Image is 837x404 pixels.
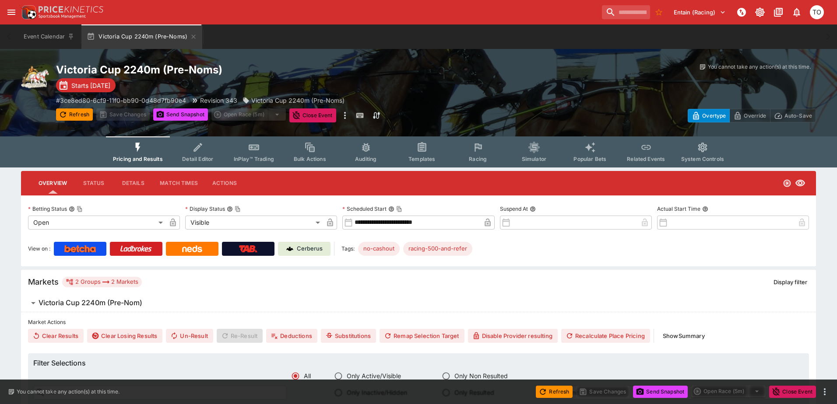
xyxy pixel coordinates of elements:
[573,156,606,162] span: Popular Bets
[17,388,120,396] p: You cannot take any action(s) at this time.
[28,216,166,230] div: Open
[536,386,573,398] button: Refresh
[69,206,75,212] button: Betting StatusCopy To Clipboard
[561,329,650,343] button: Recalculate Place Pricing
[388,206,394,212] button: Scheduled StartCopy To Clipboard
[286,245,293,252] img: Cerberus
[454,371,508,380] span: Only Non Resulted
[752,4,768,20] button: Toggle light/dark mode
[217,329,263,343] span: Re-Result
[403,244,472,253] span: racing-500-and-refer
[266,329,317,343] button: Deductions
[652,5,666,19] button: No Bookmarks
[71,81,110,90] p: Starts [DATE]
[28,242,50,256] label: View on :
[657,205,700,212] p: Actual Start Time
[681,156,724,162] span: System Controls
[658,329,710,343] button: ShowSummary
[182,156,213,162] span: Detail Editor
[468,329,558,343] button: Disable Provider resulting
[153,173,205,194] button: Match Times
[530,206,536,212] button: Suspend At
[702,111,726,120] p: Overtype
[28,316,809,329] label: Market Actions
[153,108,208,121] button: Send Snapshot
[56,63,436,77] h2: Copy To Clipboard
[469,156,487,162] span: Racing
[28,205,67,212] p: Betting Status
[4,4,19,20] button: open drawer
[297,244,323,253] p: Cerberus
[341,242,355,256] label: Tags:
[294,156,326,162] span: Bulk Actions
[234,156,274,162] span: InPlay™ Trading
[18,24,80,49] button: Event Calendar
[408,156,435,162] span: Templates
[691,385,766,397] div: split button
[33,359,804,368] h6: Filter Selections
[200,96,237,105] p: Revision 343
[21,294,816,312] button: Victoria Cup 2240m (Pre-Nom)
[819,387,830,397] button: more
[289,108,336,122] button: Close Event
[120,245,152,252] img: Ladbrokes
[39,298,142,307] h6: Victoria Cup 2240m (Pre-Nom)
[113,156,163,162] span: Pricing and Results
[403,242,472,256] div: Betting Target: cerberus
[19,3,37,21] img: PriceKinetics Logo
[807,3,826,22] button: Thomas OConnor
[81,24,202,49] button: Victoria Cup 2240m (Pre-Noms)
[734,4,749,20] button: NOT Connected to PK
[668,5,731,19] button: Select Tenant
[355,156,376,162] span: Auditing
[66,277,138,287] div: 2 Groups 2 Markets
[235,206,241,212] button: Copy To Clipboard
[205,173,244,194] button: Actions
[321,329,376,343] button: Substitutions
[789,4,805,20] button: Notifications
[342,205,387,212] p: Scheduled Start
[39,14,86,18] img: Sportsbook Management
[770,4,786,20] button: Documentation
[633,386,688,398] button: Send Snapshot
[227,206,233,212] button: Display StatusCopy To Clipboard
[182,245,202,252] img: Neds
[74,173,113,194] button: Status
[347,371,401,380] span: Only Active/Visible
[768,275,812,289] button: Display filter
[243,96,345,105] div: Victoria Cup 2240m (Pre-Noms)
[166,329,213,343] span: Un-Result
[795,178,805,188] svg: Visible
[627,156,665,162] span: Related Events
[810,5,824,19] div: Thomas OConnor
[56,108,93,121] button: Refresh
[702,206,708,212] button: Actual Start Time
[56,96,186,105] p: Copy To Clipboard
[185,216,323,230] div: Visible
[770,109,816,122] button: Auto-Save
[602,5,650,19] input: search
[251,96,345,105] p: Victoria Cup 2240m (Pre-Noms)
[185,205,225,212] p: Display Status
[340,108,350,122] button: more
[113,173,153,194] button: Details
[744,111,766,120] p: Override
[784,111,812,120] p: Auto-Save
[688,109,730,122] button: Overtype
[211,108,286,121] div: split button
[729,109,770,122] button: Override
[39,6,103,13] img: PriceKinetics
[239,245,257,252] img: TabNZ
[278,242,331,256] a: Cerberus
[769,386,816,398] button: Close Event
[380,329,464,343] button: Remap Selection Target
[28,277,59,287] h5: Markets
[522,156,546,162] span: Simulator
[396,206,402,212] button: Copy To Clipboard
[783,179,791,188] svg: Open
[28,329,84,343] button: Clear Results
[358,244,400,253] span: no-cashout
[64,245,96,252] img: Betcha
[358,242,400,256] div: Betting Target: cerberus
[688,109,816,122] div: Start From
